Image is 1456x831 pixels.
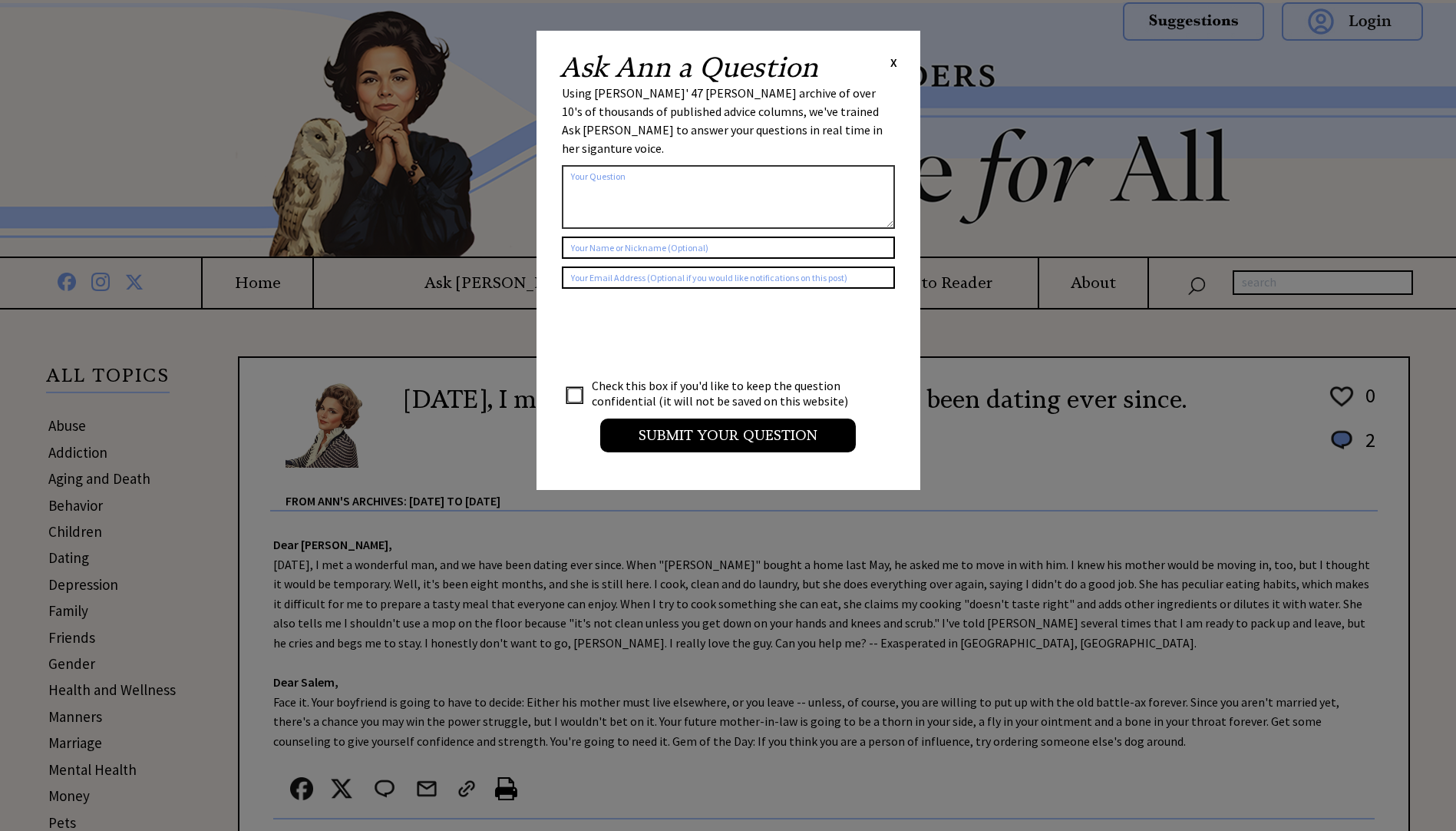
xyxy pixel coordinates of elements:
[890,55,897,70] span: X
[562,304,795,364] iframe: reCAPTCHA
[560,54,818,81] h2: Ask Ann a Question
[562,237,895,259] input: Your Name or Nickname (Optional)
[562,84,895,157] div: Using [PERSON_NAME]' 47 [PERSON_NAME] archive of over 10's of thousands of published advice colum...
[562,267,895,289] input: Your Email Address (Optional if you would like notifications on this post)
[591,377,863,409] td: Check this box if you'd like to keep the question confidential (it will not be saved on this webs...
[600,419,856,452] input: Submit your Question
